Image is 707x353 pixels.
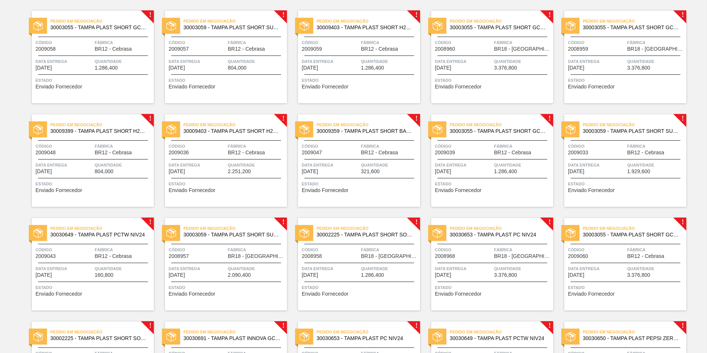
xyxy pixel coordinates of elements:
[169,150,189,155] span: 2009036
[583,25,680,30] span: 30003055 - TAMPA PLAST SHORT GCA S/ LINER
[435,291,481,297] span: Enviado Fornecedor
[183,336,281,341] span: 30030691 - TAMPA PLAST INNOVA GCA ZERO NIV24
[361,150,398,155] span: BR12 - Cebrasa
[35,84,82,90] span: Enviado Fornecedor
[95,65,118,71] span: 1.286,400
[494,65,517,71] span: 3.376,800
[568,46,588,52] span: 2008959
[169,161,226,169] span: Data entrega
[435,142,492,150] span: Código
[568,58,625,65] span: Data entrega
[568,246,625,253] span: Código
[361,265,418,272] span: Quantidade
[287,114,420,207] a: !estadoPedido em Negociação30009359 - TAMPA PLAST SHORT BARE S/ LINERCódigo2009047FábricaBR12 - C...
[583,128,680,134] span: 30003059 - TAMPA PLAST SHORT SUKITA S/ LINER
[361,46,398,52] span: BR12 - Cebrasa
[35,265,93,272] span: Data entrega
[169,169,185,174] span: 02/10/2025
[553,114,686,207] a: !estadoPedido em Negociação30003059 - TAMPA PLAST SHORT SUKITA S/ LINERCódigo2009033FábricaBR12 -...
[33,228,43,238] img: estado
[450,225,553,232] span: Pedido em Negociação
[494,142,551,150] span: Fábrica
[21,11,154,103] a: !estadoPedido em Negociação30003055 - TAMPA PLAST SHORT GCA S/ LINERCódigo2009058FábricaBR12 - Ce...
[50,128,148,134] span: 30009399 - TAMPA PLAST SHORT H2OH LIMAO S/ LINER
[583,336,680,341] span: 30030650 - TAMPA PLAST PEPSI ZERO NIV24
[566,332,575,342] img: estado
[435,272,451,278] span: 07/10/2025
[450,128,547,134] span: 30003055 - TAMPA PLAST SHORT GCA S/ LINER
[95,39,152,46] span: Fábrica
[420,218,553,310] a: !estadoPedido em Negociação30030653 - TAMPA PLAST PC NIV24Código2008968FábricaBR18 - [GEOGRAPHIC_...
[35,169,52,174] span: 02/10/2025
[169,77,285,84] span: Status
[302,58,359,65] span: Data entrega
[95,246,152,253] span: Fábrica
[169,246,226,253] span: Código
[420,114,553,207] a: !estadoPedido em Negociação30003055 - TAMPA PLAST SHORT GCA S/ LINERCódigo2009039FábricaBR12 - Ce...
[35,253,56,259] span: 2009043
[228,150,265,155] span: BR12 - Cebrasa
[50,25,148,30] span: 30003055 - TAMPA PLAST SHORT GCA S/ LINER
[302,161,359,169] span: Data entrega
[568,265,625,272] span: Data entrega
[228,246,285,253] span: Fábrica
[494,161,551,169] span: Quantidade
[166,332,176,342] img: estado
[450,232,547,238] span: 30030653 - TAMPA PLAST PC NIV24
[35,58,93,65] span: Data entrega
[627,142,684,150] span: Fábrica
[568,84,615,90] span: Enviado Fornecedor
[169,272,185,278] span: 06/10/2025
[494,169,517,174] span: 1.286,400
[302,265,359,272] span: Data entrega
[494,253,551,259] span: BR18 - Pernambuco
[435,58,492,65] span: Data entrega
[302,180,418,188] span: Status
[361,253,418,259] span: BR18 - Pernambuco
[494,246,551,253] span: Fábrica
[435,46,455,52] span: 2008960
[302,291,348,297] span: Enviado Fornecedor
[627,39,684,46] span: Fábrica
[95,161,152,169] span: Quantidade
[166,228,176,238] img: estado
[300,228,309,238] img: estado
[361,39,418,46] span: Fábrica
[169,188,215,193] span: Enviado Fornecedor
[228,58,285,65] span: Quantidade
[300,125,309,134] img: estado
[435,253,455,259] span: 2008968
[302,150,322,155] span: 2009047
[35,77,152,84] span: Status
[568,291,615,297] span: Enviado Fornecedor
[50,328,154,336] span: Pedido em Negociação
[166,125,176,134] img: estado
[300,21,309,31] img: estado
[287,218,420,310] a: !estadoPedido em Negociação30002225 - TAMPA PLAST SHORT SODA S/ LINER NIV21Código2008958FábricaBR...
[317,121,420,128] span: Pedido em Negociação
[627,246,684,253] span: Fábrica
[228,161,285,169] span: Quantidade
[183,17,287,25] span: Pedido em Negociação
[228,265,285,272] span: Quantidade
[568,180,684,188] span: Status
[35,291,82,297] span: Enviado Fornecedor
[95,150,132,155] span: BR12 - Cebrasa
[361,161,418,169] span: Quantidade
[494,39,551,46] span: Fábrica
[95,169,114,174] span: 804,000
[494,46,551,52] span: BR18 - Pernambuco
[95,142,152,150] span: Fábrica
[435,84,481,90] span: Enviado Fornecedor
[300,332,309,342] img: estado
[435,161,492,169] span: Data entrega
[568,272,584,278] span: 13/10/2025
[566,21,575,31] img: estado
[568,77,684,84] span: Status
[228,142,285,150] span: Fábrica
[361,65,384,71] span: 1.286,400
[35,142,93,150] span: Código
[450,17,553,25] span: Pedido em Negociação
[435,39,492,46] span: Código
[420,11,553,103] a: !estadoPedido em Negociação30003055 - TAMPA PLAST SHORT GCA S/ LINERCódigo2008960FábricaBR18 - [G...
